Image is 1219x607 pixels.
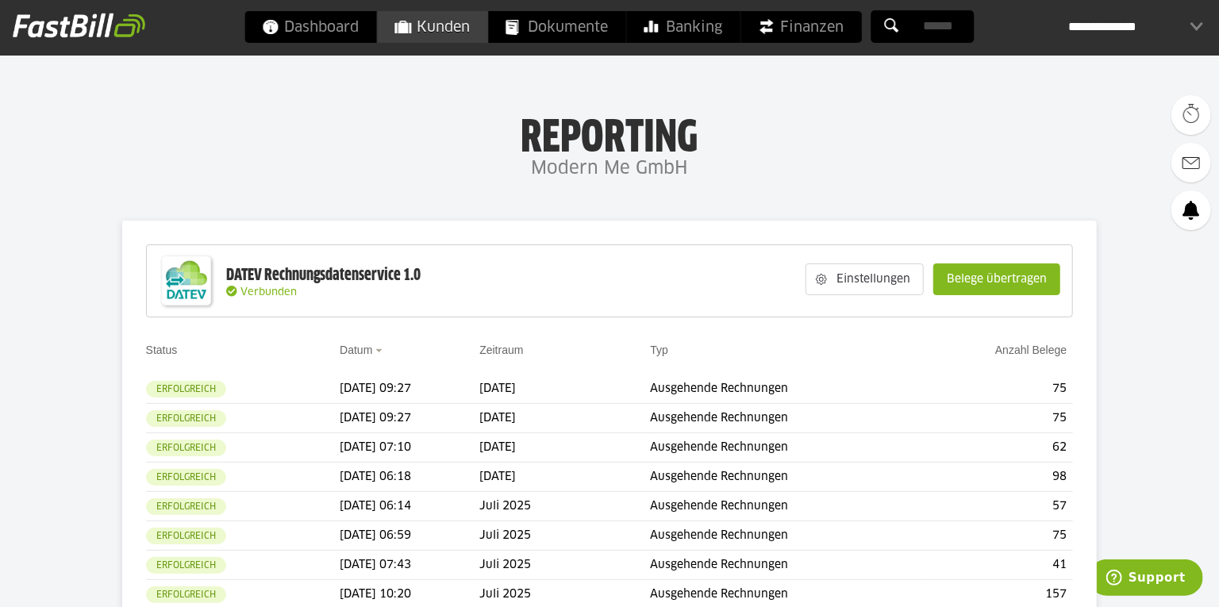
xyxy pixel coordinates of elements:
td: Juli 2025 [479,551,650,580]
td: [DATE] 07:10 [340,433,479,463]
sl-button: Belege übertragen [933,263,1060,295]
sl-badge: Erfolgreich [146,410,226,427]
td: Juli 2025 [479,521,650,551]
td: 75 [921,521,1073,551]
sl-badge: Erfolgreich [146,557,226,574]
a: Datum [340,344,372,356]
sl-badge: Erfolgreich [146,469,226,486]
span: Verbunden [240,287,297,298]
span: Dokumente [506,11,609,43]
iframe: Öffnet ein Widget, in dem Sie weitere Informationen finden [1097,559,1203,599]
a: Finanzen [741,11,862,43]
img: sort_desc.gif [375,349,386,352]
a: Banking [627,11,740,43]
td: [DATE] [479,375,650,404]
span: Finanzen [759,11,844,43]
td: [DATE] [479,433,650,463]
td: [DATE] 06:18 [340,463,479,492]
a: Anzahl Belege [995,344,1067,356]
sl-badge: Erfolgreich [146,528,226,544]
sl-badge: Erfolgreich [146,586,226,603]
img: DATEV-Datenservice Logo [155,249,218,313]
td: 98 [921,463,1073,492]
td: 41 [921,551,1073,580]
h1: Reporting [159,112,1060,153]
td: Ausgehende Rechnungen [651,375,921,404]
td: Ausgehende Rechnungen [651,521,921,551]
td: [DATE] [479,404,650,433]
sl-badge: Erfolgreich [146,498,226,515]
a: Status [146,344,178,356]
sl-badge: Erfolgreich [146,381,226,398]
td: Ausgehende Rechnungen [651,492,921,521]
td: 62 [921,433,1073,463]
span: Banking [644,11,723,43]
td: [DATE] [479,463,650,492]
td: [DATE] 09:27 [340,375,479,404]
td: [DATE] 09:27 [340,404,479,433]
td: 75 [921,404,1073,433]
td: Ausgehende Rechnungen [651,404,921,433]
td: 75 [921,375,1073,404]
a: Dokumente [489,11,626,43]
a: Dashboard [245,11,377,43]
img: fastbill_logo_white.png [13,13,145,38]
sl-button: Einstellungen [806,263,924,295]
td: [DATE] 07:43 [340,551,479,580]
td: Juli 2025 [479,492,650,521]
td: [DATE] 06:14 [340,492,479,521]
span: Dashboard [263,11,360,43]
div: DATEV Rechnungsdatenservice 1.0 [226,265,421,286]
td: Ausgehende Rechnungen [651,463,921,492]
a: Typ [651,344,669,356]
td: Ausgehende Rechnungen [651,551,921,580]
sl-badge: Erfolgreich [146,440,226,456]
td: 57 [921,492,1073,521]
a: Zeitraum [479,344,523,356]
a: Kunden [378,11,488,43]
td: Ausgehende Rechnungen [651,433,921,463]
td: [DATE] 06:59 [340,521,479,551]
span: Kunden [395,11,471,43]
